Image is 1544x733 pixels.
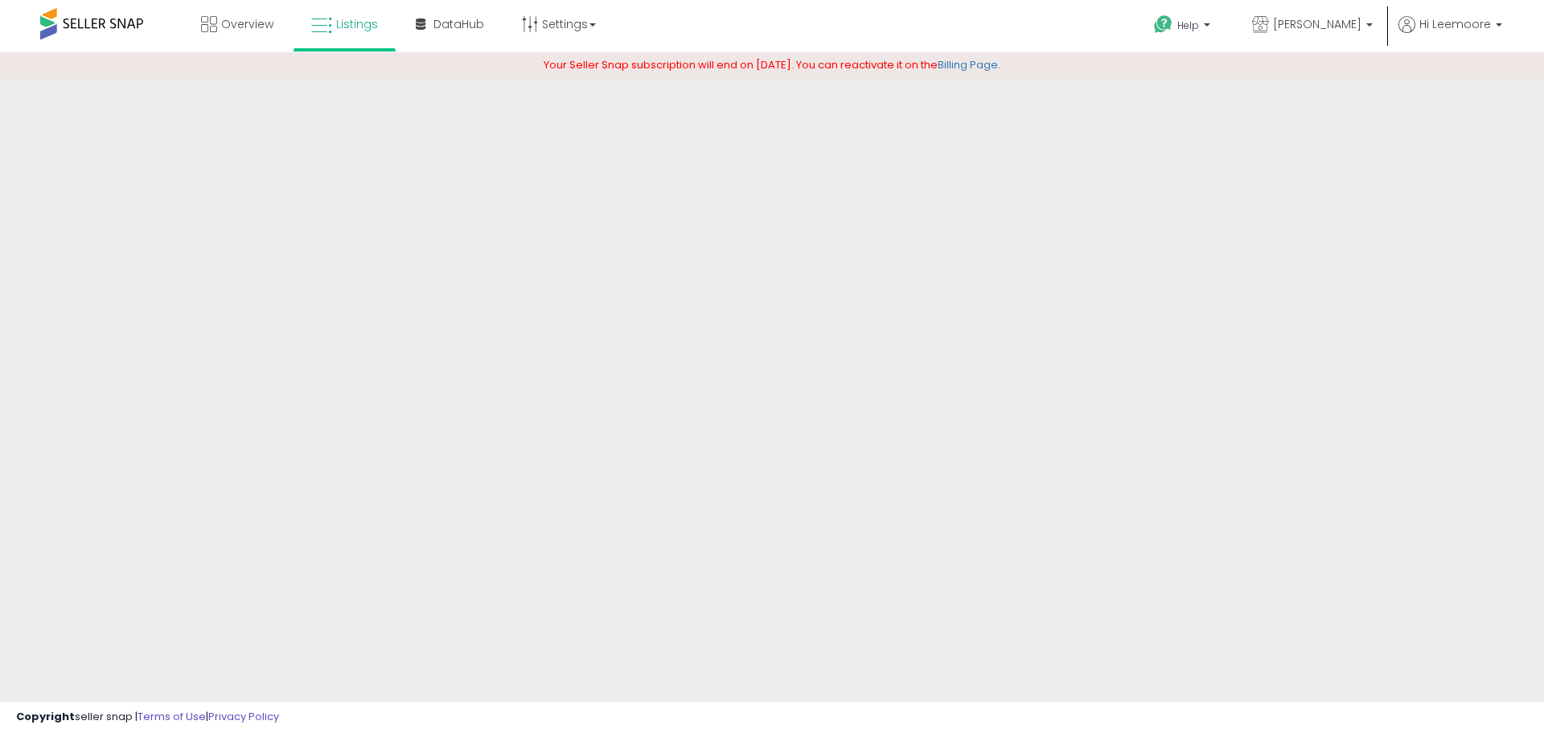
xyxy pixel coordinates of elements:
[221,16,273,32] span: Overview
[938,57,998,72] a: Billing Page
[1398,16,1502,52] a: Hi Leemoore
[138,709,206,724] a: Terms of Use
[16,710,279,725] div: seller snap | |
[1153,14,1173,35] i: Get Help
[208,709,279,724] a: Privacy Policy
[1141,2,1226,52] a: Help
[16,709,75,724] strong: Copyright
[336,16,378,32] span: Listings
[1177,19,1199,32] span: Help
[544,57,1000,72] span: Your Seller Snap subscription will end on [DATE]. You can reactivate it on the .
[433,16,484,32] span: DataHub
[1419,16,1491,32] span: Hi Leemoore
[1273,16,1361,32] span: [PERSON_NAME]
